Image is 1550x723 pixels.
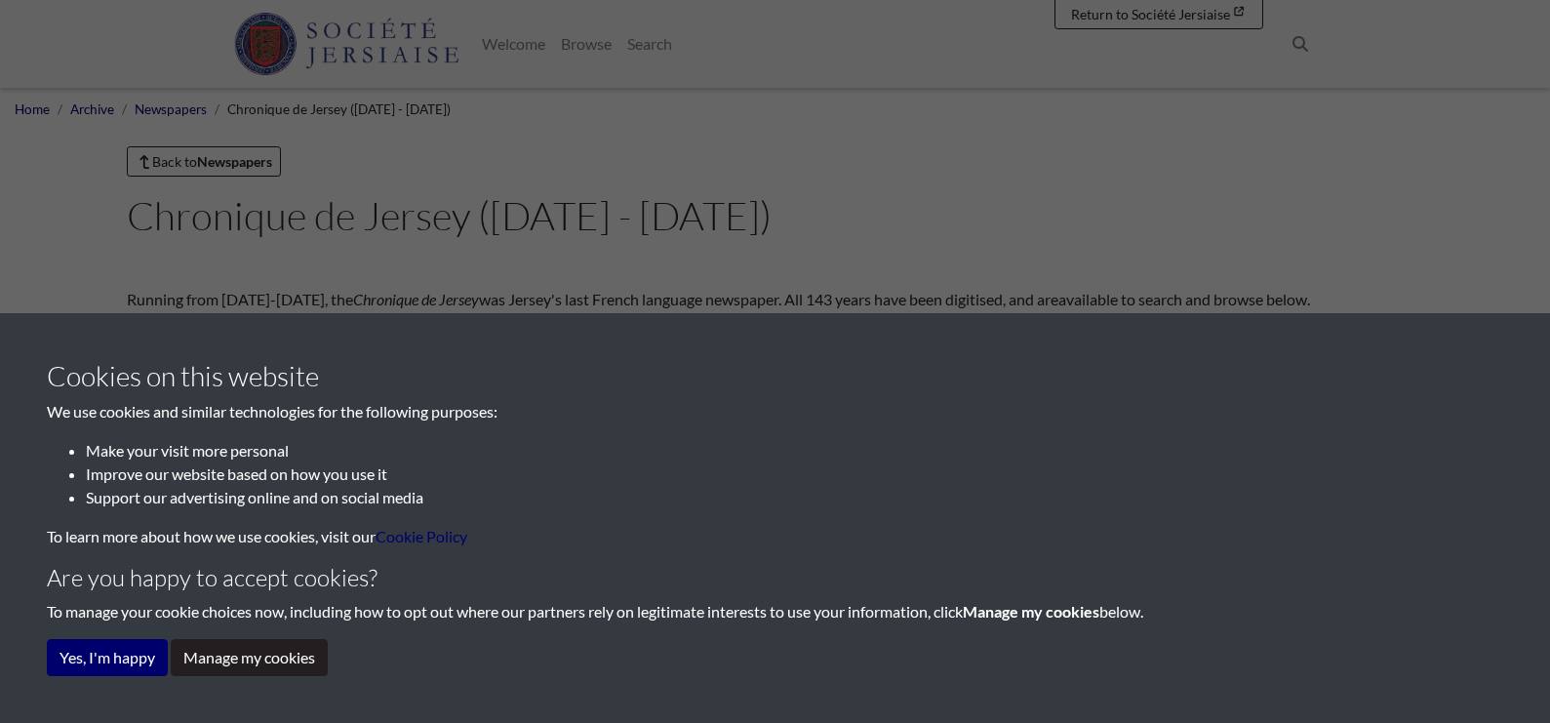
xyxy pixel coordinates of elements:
[47,400,1503,423] p: We use cookies and similar technologies for the following purposes:
[376,527,467,545] a: learn more about cookies
[86,439,1503,462] li: Make your visit more personal
[86,462,1503,486] li: Improve our website based on how you use it
[47,600,1503,623] p: To manage your cookie choices now, including how to opt out where our partners rely on legitimate...
[47,360,1503,393] h3: Cookies on this website
[963,602,1099,621] strong: Manage my cookies
[47,525,1503,548] p: To learn more about how we use cookies, visit our
[47,564,1503,592] h4: Are you happy to accept cookies?
[171,639,328,676] button: Manage my cookies
[86,486,1503,509] li: Support our advertising online and on social media
[47,639,168,676] button: Yes, I'm happy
